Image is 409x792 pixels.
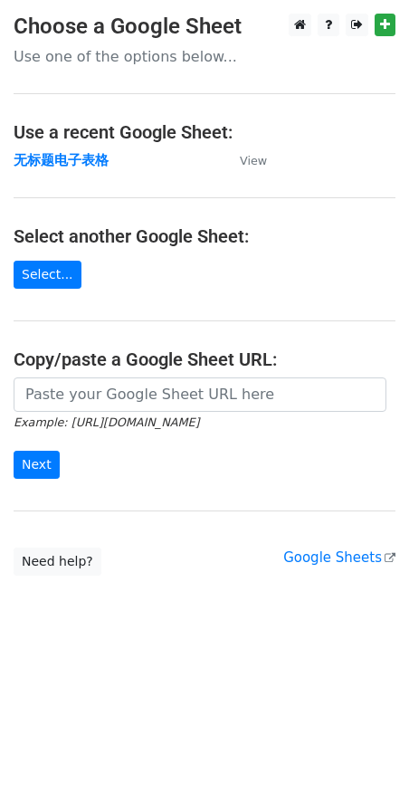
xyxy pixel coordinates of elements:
[14,121,395,143] h4: Use a recent Google Sheet:
[14,152,109,168] a: 无标题电子表格
[14,261,81,289] a: Select...
[283,549,395,566] a: Google Sheets
[14,348,395,370] h4: Copy/paste a Google Sheet URL:
[319,705,409,792] iframe: Chat Widget
[240,154,267,167] small: View
[14,548,101,576] a: Need help?
[14,377,386,412] input: Paste your Google Sheet URL here
[14,47,395,66] p: Use one of the options below...
[14,451,60,479] input: Next
[222,152,267,168] a: View
[14,225,395,247] h4: Select another Google Sheet:
[14,14,395,40] h3: Choose a Google Sheet
[14,415,199,429] small: Example: [URL][DOMAIN_NAME]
